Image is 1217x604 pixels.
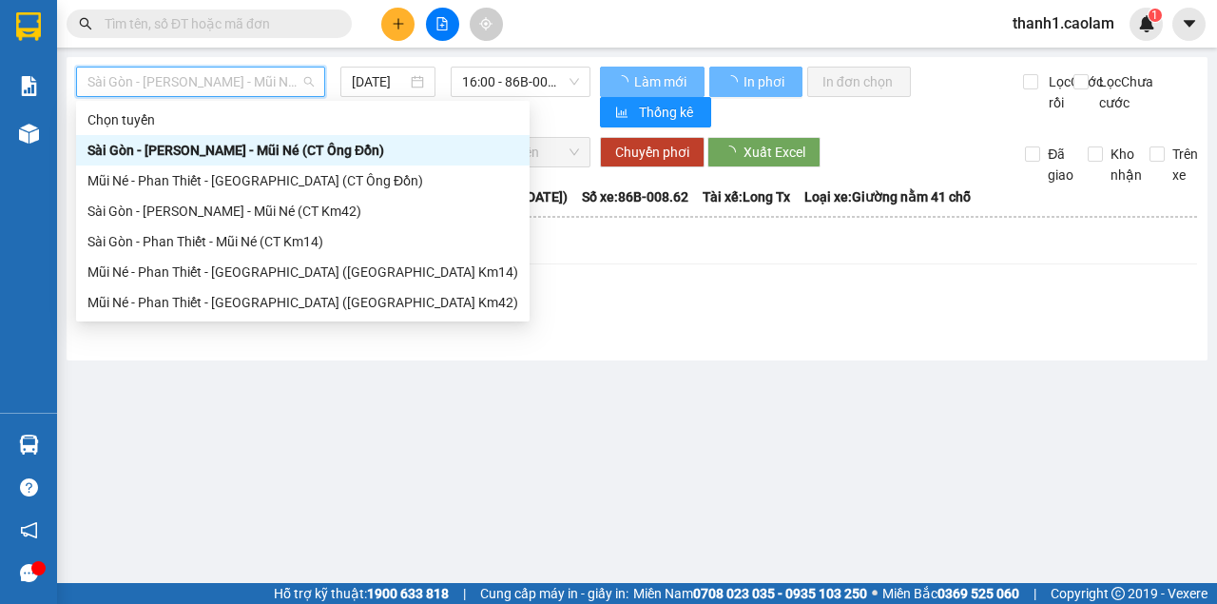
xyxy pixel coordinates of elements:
span: loading [724,75,741,88]
button: caret-down [1172,8,1206,41]
span: file-add [435,17,449,30]
div: Mũi Né - Phan Thiết - [GEOGRAPHIC_DATA] ([GEOGRAPHIC_DATA] Km42) [87,292,518,313]
span: 1 [1151,9,1158,22]
button: plus [381,8,415,41]
span: Miền Bắc [882,583,1019,604]
span: loading [615,75,631,88]
input: Tìm tên, số ĐT hoặc mã đơn [105,13,329,34]
span: Lọc Cước rồi [1041,71,1106,113]
span: Sài Gòn - Phan Thiết - Mũi Né (CT Ông Đồn) [87,68,314,96]
span: caret-down [1181,15,1198,32]
span: Lọc Chưa cước [1091,71,1156,113]
span: Số xe: 86B-008.62 [582,186,688,207]
div: Sài Gòn - Phan Thiết - Mũi Né (CT Km14) [76,226,530,257]
strong: 0708 023 035 - 0935 103 250 [693,586,867,601]
span: Miền Nam [633,583,867,604]
span: Làm mới [634,71,689,92]
button: aim [470,8,503,41]
span: search [79,17,92,30]
div: Sài Gòn - Phan Thiết - Mũi Né (CT Km42) [76,196,530,226]
button: In phơi [709,67,802,97]
img: icon-new-feature [1138,15,1155,32]
sup: 1 [1149,9,1162,22]
span: bar-chart [615,106,631,121]
span: In phơi [744,71,787,92]
div: Sài Gòn - [PERSON_NAME] - Mũi Né (CT Ông Đồn) [87,140,518,161]
strong: 0369 525 060 [937,586,1019,601]
div: Chọn tuyến [76,105,530,135]
img: solution-icon [19,76,39,96]
div: Chọn tuyến [87,109,518,130]
button: Làm mới [600,67,705,97]
img: logo-vxr [16,12,41,41]
div: Sài Gòn - Phan Thiết - Mũi Né (CT Km14) [87,231,518,252]
span: Tài xế: Long Tx [703,186,790,207]
button: bar-chartThống kê [600,97,711,127]
span: Loại xe: Giường nằm 41 chỗ [804,186,971,207]
span: Kho nhận [1103,144,1149,185]
span: plus [392,17,405,30]
div: Mũi Né - Phan Thiết - [GEOGRAPHIC_DATA] ([GEOGRAPHIC_DATA] Km14) [87,262,518,283]
span: ⚪️ [872,590,878,597]
span: Trên xe [1165,144,1206,185]
button: Xuất Excel [707,137,821,167]
div: Sài Gòn - [PERSON_NAME] - Mũi Né (CT Km42) [87,201,518,222]
strong: 1900 633 818 [367,586,449,601]
img: warehouse-icon [19,435,39,455]
div: Mũi Né - Phan Thiết - Sài Gòn (CT Km14) [76,257,530,287]
div: Mũi Né - Phan Thiết - Sài Gòn (CT Km42) [76,287,530,318]
span: message [20,564,38,582]
span: aim [479,17,493,30]
img: warehouse-icon [19,124,39,144]
span: copyright [1111,587,1125,600]
span: Cung cấp máy in - giấy in: [480,583,628,604]
button: In đơn chọn [807,67,911,97]
span: Đã giao [1040,144,1081,185]
span: Hỗ trợ kỹ thuật: [274,583,449,604]
button: file-add [426,8,459,41]
span: question-circle [20,478,38,497]
input: 15/09/2025 [352,71,407,92]
span: | [463,583,466,604]
span: 16:00 - 86B-008.62 [462,68,578,96]
div: Mũi Né - Phan Thiết - Sài Gòn (CT Ông Đồn) [76,166,530,196]
span: Thống kê [639,102,696,123]
div: Mũi Né - Phan Thiết - [GEOGRAPHIC_DATA] (CT Ông Đồn) [87,170,518,191]
button: Chuyển phơi [600,137,705,167]
span: | [1033,583,1036,604]
span: notification [20,521,38,539]
span: thanh1.caolam [997,11,1130,35]
div: Sài Gòn - Phan Thiết - Mũi Né (CT Ông Đồn) [76,135,530,166]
